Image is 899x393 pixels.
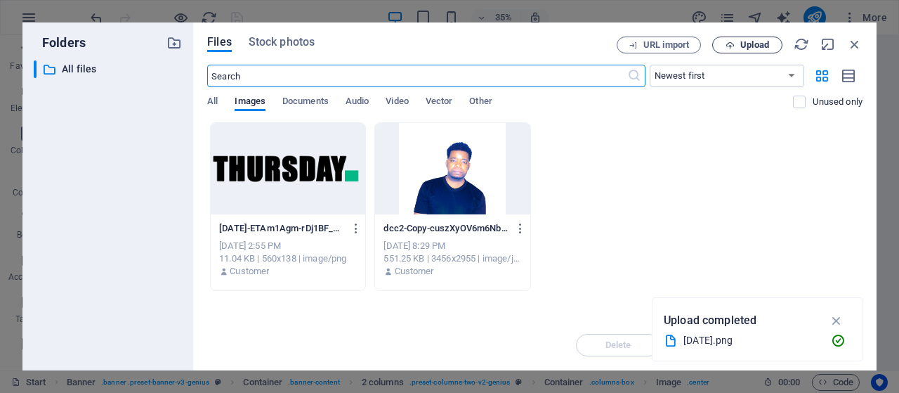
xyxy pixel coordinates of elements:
[346,93,369,112] span: Audio
[235,93,265,112] span: Images
[166,35,182,51] i: Create new folder
[712,37,782,53] button: Upload
[664,311,756,330] p: Upload completed
[219,240,357,252] div: [DATE] 2:55 PM
[794,37,809,52] i: Reload
[249,34,315,51] span: Stock photos
[643,41,689,49] span: URL import
[219,222,344,235] p: thursday-ETAm1Agm-rDj1BF_Yrhqnw.png
[34,34,86,52] p: Folders
[207,65,626,87] input: Search
[207,93,218,112] span: All
[395,265,434,278] p: Customer
[383,222,508,235] p: dcc2-Copy-cuszXyOV6m6NbqnF_FoHxA.jpg
[813,96,862,108] p: Displays only files that are not in use on the website. Files added during this session can still...
[847,37,862,52] i: Close
[469,93,492,112] span: Other
[383,240,521,252] div: [DATE] 8:29 PM
[383,252,521,265] div: 551.25 KB | 3456x2955 | image/jpeg
[820,37,836,52] i: Minimize
[426,93,453,112] span: Vector
[617,37,701,53] button: URL import
[683,333,820,349] div: [DATE].png
[282,93,329,112] span: Documents
[386,93,408,112] span: Video
[207,34,232,51] span: Files
[62,61,156,77] p: All files
[740,41,769,49] span: Upload
[219,252,357,265] div: 11.04 KB | 560x138 | image/png
[230,265,269,278] p: Customer
[34,60,37,78] div: ​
